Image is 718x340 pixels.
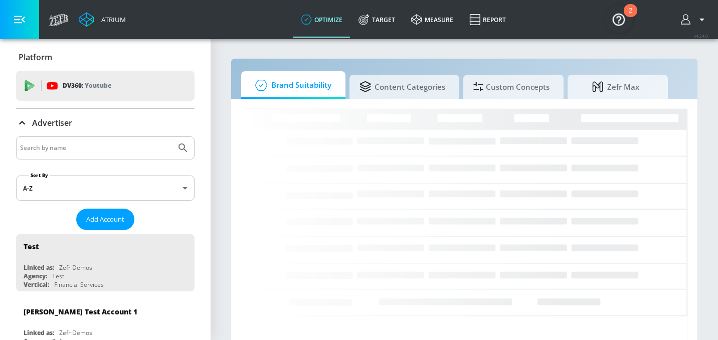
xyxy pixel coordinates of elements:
[694,33,708,39] span: v 4.24.0
[16,71,195,101] div: DV360: Youtube
[24,307,137,316] div: [PERSON_NAME] Test Account 1
[403,2,461,38] a: measure
[59,263,92,272] div: Zefr Demos
[32,117,72,128] p: Advertiser
[16,234,195,291] div: TestLinked as:Zefr DemosAgency:TestVertical:Financial Services
[16,109,195,137] div: Advertiser
[63,80,111,91] p: DV360:
[20,141,172,154] input: Search by name
[54,280,104,289] div: Financial Services
[24,263,54,272] div: Linked as:
[97,15,126,24] div: Atrium
[629,11,632,24] div: 2
[24,242,39,251] div: Test
[76,209,134,230] button: Add Account
[79,12,126,27] a: Atrium
[578,75,654,99] span: Zefr Max
[24,328,54,337] div: Linked as:
[86,214,124,225] span: Add Account
[19,52,52,63] p: Platform
[350,2,403,38] a: Target
[251,73,331,97] span: Brand Suitability
[461,2,514,38] a: Report
[29,172,50,179] label: Sort By
[59,328,92,337] div: Zefr Demos
[85,80,111,91] p: Youtube
[605,5,633,33] button: Open Resource Center, 2 new notifications
[16,43,195,71] div: Platform
[16,176,195,201] div: A-Z
[24,280,49,289] div: Vertical:
[360,75,445,99] span: Content Categories
[473,75,550,99] span: Custom Concepts
[52,272,64,280] div: Test
[293,2,350,38] a: optimize
[24,272,47,280] div: Agency:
